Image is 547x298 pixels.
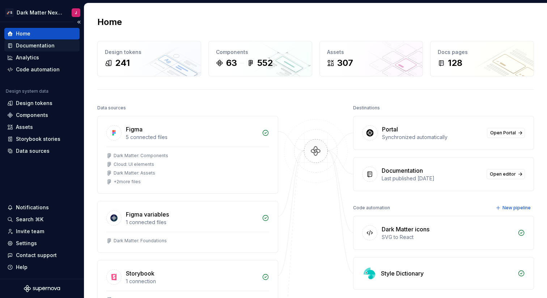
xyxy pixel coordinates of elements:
[226,57,237,69] div: 63
[4,40,80,51] a: Documentation
[490,130,516,136] span: Open Portal
[382,225,429,234] div: Dark Matter icons
[382,234,513,241] div: SVG to React
[353,103,380,113] div: Destinations
[337,57,353,69] div: 307
[4,214,80,225] button: Search ⌘K
[16,240,37,247] div: Settings
[438,49,526,56] div: Docs pages
[6,88,48,94] div: Design system data
[115,57,130,69] div: 241
[16,100,52,107] div: Design tokens
[75,10,77,16] div: J
[4,145,80,157] a: Data sources
[16,42,55,49] div: Documentation
[327,49,416,56] div: Assets
[97,16,122,28] h2: Home
[114,161,154,167] div: Cloud: UI elements
[493,203,534,213] button: New pipeline
[257,57,273,69] div: 552
[382,166,423,175] div: Documentation
[4,202,80,213] button: Notifications
[216,49,305,56] div: Components
[126,219,258,226] div: 1 connected files
[4,261,80,273] button: Help
[4,109,80,121] a: Components
[16,264,27,271] div: Help
[4,121,80,133] a: Assets
[97,41,201,76] a: Design tokens241
[114,170,155,176] div: Dark Matter: Assets
[126,269,154,278] div: Storybook
[114,238,167,244] div: Dark Matter: Foundations
[126,125,143,134] div: Figma
[97,201,278,253] a: Figma variables1 connected filesDark Matter: Foundations
[16,252,57,259] div: Contact support
[4,97,80,109] a: Design tokens
[97,116,278,194] a: Figma5 connected filesDark Matter: ComponentsCloud: UI elementsDark Matter: Assets+2more files
[487,128,525,138] a: Open Portal
[381,269,424,278] div: Style Dictionary
[382,125,398,134] div: Portal
[16,66,60,73] div: Code automation
[4,226,80,237] a: Invite team
[208,41,312,76] a: Components63552
[4,249,80,261] button: Contact support
[319,41,423,76] a: Assets307
[503,205,531,211] span: New pipeline
[114,153,168,159] div: Dark Matter: Components
[105,49,194,56] div: Design tokens
[5,8,14,17] div: 🚀S
[16,147,50,155] div: Data sources
[430,41,534,76] a: Docs pages128
[382,175,482,182] div: Last published [DATE]
[16,204,49,211] div: Notifications
[16,112,48,119] div: Components
[16,54,39,61] div: Analytics
[74,17,84,27] button: Collapse sidebar
[4,28,80,39] a: Home
[4,52,80,63] a: Analytics
[16,30,30,37] div: Home
[353,203,390,213] div: Code automation
[114,179,141,185] div: + 2 more files
[4,133,80,145] a: Storybook stories
[126,210,169,219] div: Figma variables
[16,216,43,223] div: Search ⌘K
[1,5,82,20] button: 🚀SDark Matter Next GenJ
[16,228,44,235] div: Invite team
[126,278,258,285] div: 1 connection
[97,103,126,113] div: Data sources
[17,9,63,16] div: Dark Matter Next Gen
[126,134,258,141] div: 5 connected files
[16,135,60,143] div: Storybook stories
[448,57,462,69] div: 128
[4,238,80,249] a: Settings
[490,171,516,177] span: Open editor
[487,169,525,179] a: Open editor
[24,285,60,292] svg: Supernova Logo
[4,64,80,75] a: Code automation
[382,134,483,141] div: Synchronized automatically
[16,123,33,131] div: Assets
